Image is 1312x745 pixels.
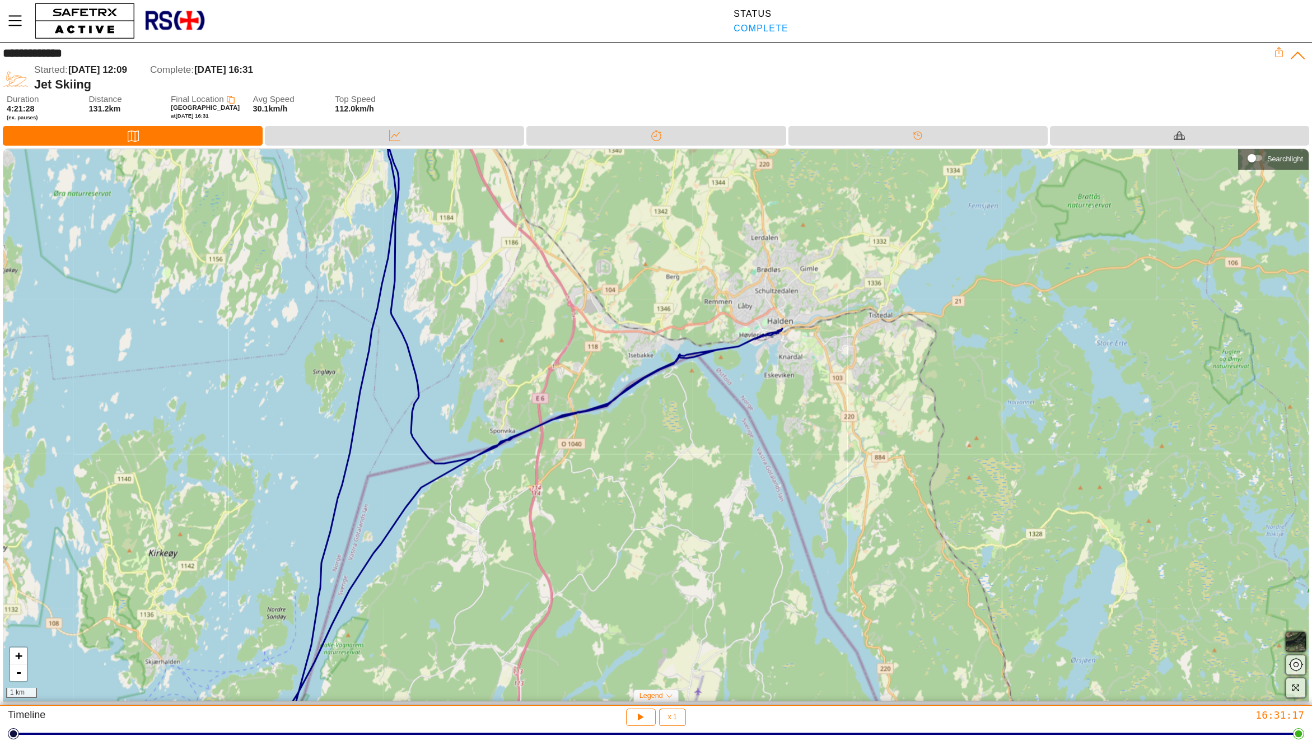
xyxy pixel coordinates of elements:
[253,95,325,104] span: Avg Speed
[639,692,663,700] span: Legend
[526,126,786,146] div: Splits
[7,114,78,121] span: (ex. pauses)
[3,64,29,90] img: JET_SKIING.svg
[335,95,407,104] span: Top Speed
[171,104,240,111] span: [GEOGRAPHIC_DATA]
[1244,150,1303,166] div: Searchlight
[668,714,677,720] span: x 1
[34,64,68,75] span: Started:
[144,3,206,39] img: RescueLogo.png
[171,94,224,104] span: Final Location
[1050,126,1309,146] div: Equipment
[1267,155,1303,163] div: Searchlight
[265,126,524,146] div: Data
[194,64,253,75] span: [DATE] 16:31
[876,709,1304,721] div: 16:31:17
[7,95,78,104] span: Duration
[150,64,194,75] span: Complete:
[788,126,1048,146] div: Timeline
[7,104,35,113] span: 4:21:28
[1174,130,1185,141] img: Equipment_Black.svg
[734,9,788,19] div: Status
[34,77,1274,92] div: Jet Skiing
[10,648,27,664] a: Zoom in
[253,104,288,113] span: 30.1km/h
[10,664,27,681] a: Zoom out
[335,104,374,113] span: 112.0km/h
[89,95,161,104] span: Distance
[8,709,436,726] div: Timeline
[171,113,209,119] span: at [DATE] 16:31
[89,104,121,113] span: 131.2km
[68,64,127,75] span: [DATE] 12:09
[3,126,263,146] div: Map
[6,688,37,698] div: 1 km
[734,24,788,34] div: Complete
[659,709,686,726] button: x 1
